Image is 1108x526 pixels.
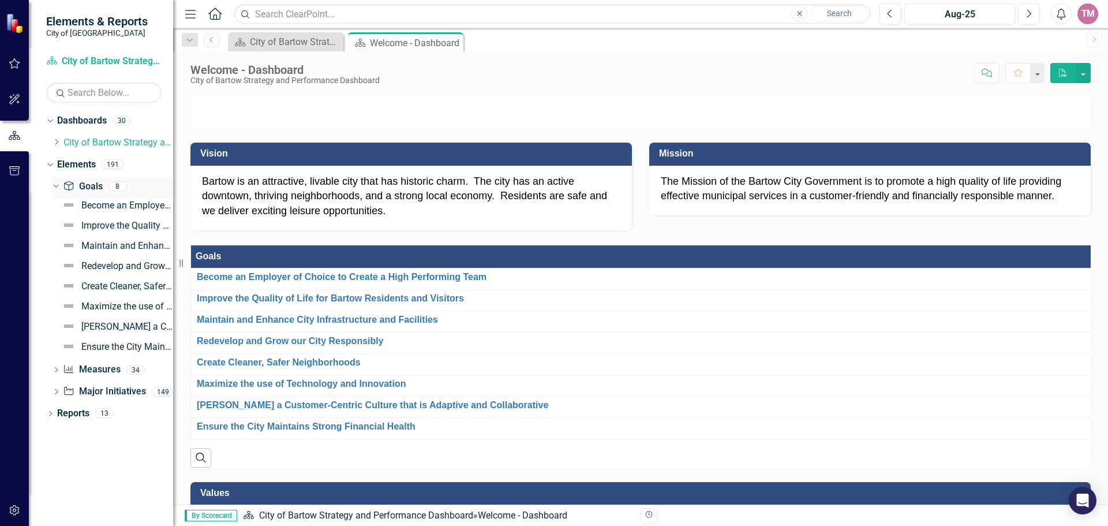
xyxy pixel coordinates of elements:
[243,509,632,523] div: »
[904,3,1015,24] button: Aug-25
[62,319,76,333] img: Not Defined
[63,385,145,398] a: Major Initiatives
[259,510,473,521] a: City of Bartow Strategy and Performance Dashboard
[152,387,173,397] div: 149
[190,76,380,85] div: City of Bartow Strategy and Performance Dashboard
[62,259,76,273] img: Not Defined
[200,148,626,159] h3: Vision
[81,322,173,332] div: [PERSON_NAME] a Customer-Centric Culture that is Adaptive and Collaborative
[231,35,340,49] a: City of Bartow Strategy and Performance Dashboard
[59,236,173,255] a: Maintain and Enhance City Infrastructure and Facilities
[59,277,173,295] a: Create Cleaner, Safer Neighborhoods
[659,148,1085,159] h3: Mission
[810,6,868,22] button: Search
[59,256,173,275] a: Redevelop and Grow our City Responsibly
[478,510,567,521] div: Welcome - Dashboard
[59,297,173,315] a: Maximize the use of Technology and Innovation
[108,181,127,191] div: 8
[661,174,1079,204] p: The Mission of the Bartow City Government is to promote a high quality of life providing effectiv...
[46,28,148,38] small: City of [GEOGRAPHIC_DATA]
[827,9,852,18] span: Search
[62,218,76,232] img: Not Defined
[81,200,173,211] div: Become an Employer of Choice to Create a High Performing Team
[59,196,173,214] a: Become an Employer of Choice to Create a High Performing Team
[1069,487,1096,514] div: Open Intercom Messenger
[57,407,89,420] a: Reports
[95,409,114,419] div: 13
[370,36,461,50] div: Welcome - Dashboard
[62,238,76,252] img: Not Defined
[113,116,131,126] div: 30
[63,180,102,193] a: Goals
[46,83,162,103] input: Search Below...
[62,340,76,353] img: Not Defined
[1077,3,1098,24] button: TM
[81,241,173,251] div: Maintain and Enhance City Infrastructure and Facilities
[190,64,380,76] div: Welcome - Dashboard
[59,337,173,356] a: Ensure the City Maintains Strong Financial Health
[908,8,1011,21] div: Aug-25
[57,158,96,171] a: Elements
[81,221,173,231] div: Improve the Quality of Life for Bartow Residents and Visitors
[81,261,173,271] div: Redevelop and Grow our City Responsibly
[81,301,173,312] div: Maximize the use of Technology and Innovation
[250,35,340,49] div: City of Bartow Strategy and Performance Dashboard
[200,488,1085,498] h3: Values
[126,365,145,375] div: 34
[81,281,173,292] div: Create Cleaner, Safer Neighborhoods
[102,159,124,169] div: 191
[62,299,76,313] img: Not Defined
[185,510,237,521] span: By Scorecard
[59,317,173,335] a: [PERSON_NAME] a Customer-Centric Culture that is Adaptive and Collaborative
[57,114,107,128] a: Dashboards
[46,55,162,68] a: City of Bartow Strategy and Performance Dashboard
[202,174,620,219] p: Bartow is an attractive, livable city that has historic charm. The city has an active downtown, t...
[62,198,76,212] img: Not Defined
[63,363,120,376] a: Measures
[46,14,148,28] span: Elements & Reports
[62,279,76,293] img: Not Defined
[234,4,871,24] input: Search ClearPoint...
[6,13,26,33] img: ClearPoint Strategy
[63,136,173,150] a: City of Bartow Strategy and Performance Dashboard
[59,216,173,234] a: Improve the Quality of Life for Bartow Residents and Visitors
[81,342,173,352] div: Ensure the City Maintains Strong Financial Health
